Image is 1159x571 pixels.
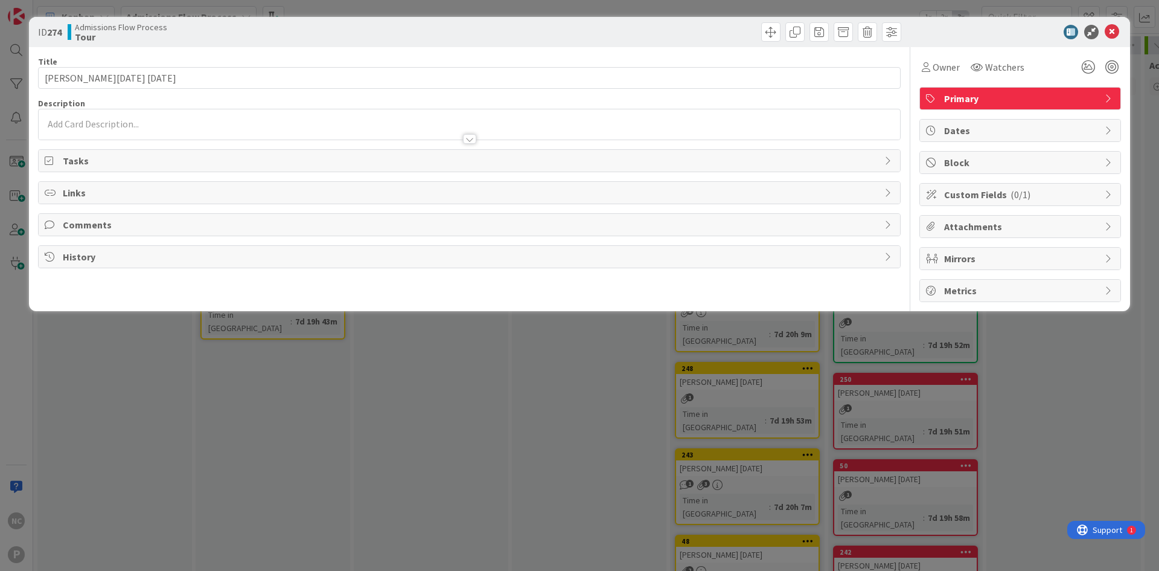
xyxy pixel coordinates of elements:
span: Support [25,2,55,16]
span: Attachments [944,219,1099,234]
span: Custom Fields [944,187,1099,202]
span: Watchers [985,60,1024,74]
b: 274 [47,26,62,38]
span: Links [63,185,878,200]
span: Owner [933,60,960,74]
span: Dates [944,123,1099,138]
span: Metrics [944,283,1099,298]
span: Admissions Flow Process [75,22,167,32]
span: Comments [63,218,878,232]
span: Mirrors [944,251,1099,266]
span: Description [38,98,85,109]
span: Tasks [63,153,878,168]
label: Title [38,56,57,67]
input: type card name here... [38,67,901,89]
span: ID [38,25,62,39]
div: 1 [63,5,66,15]
span: Primary [944,91,1099,106]
span: Block [944,155,1099,170]
b: Tour [75,32,167,42]
span: ( 0/1 ) [1011,189,1030,201]
span: History [63,250,878,264]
